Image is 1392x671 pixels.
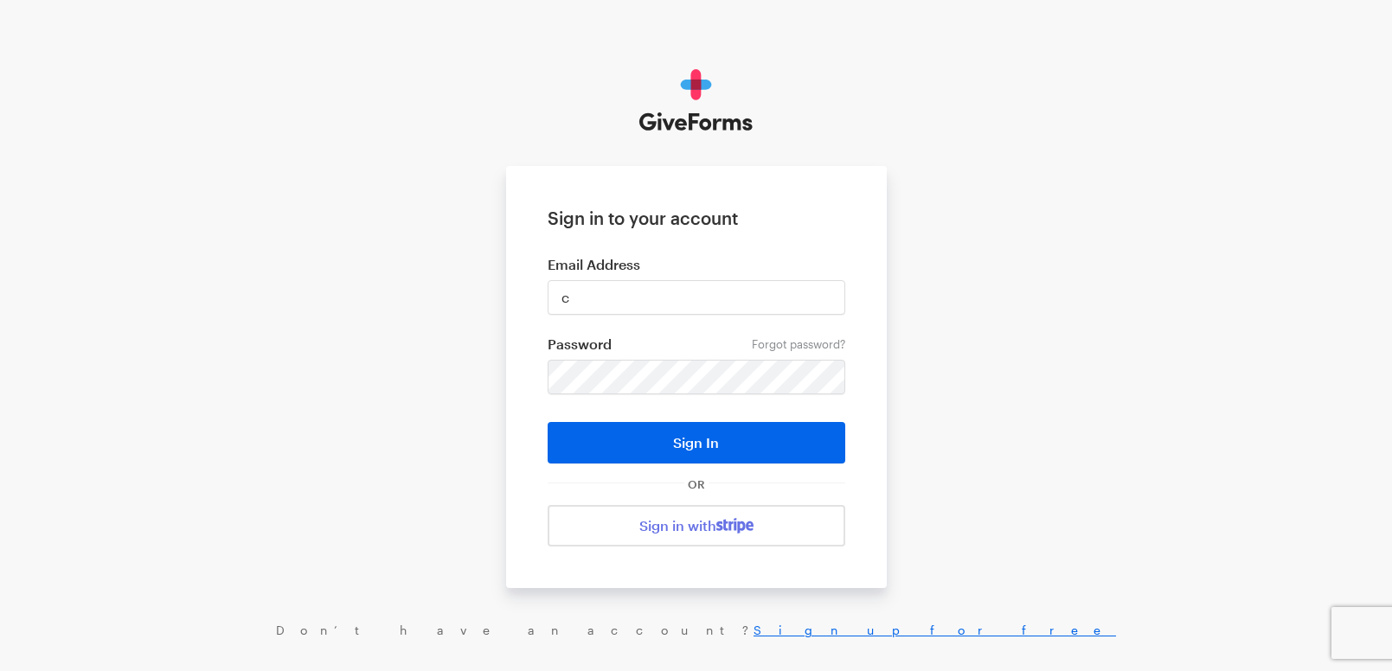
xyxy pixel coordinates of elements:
[548,256,845,273] label: Email Address
[548,505,845,546] a: Sign in with
[754,623,1116,637] a: Sign up for free
[716,518,754,534] img: stripe-07469f1003232ad58a8838275b02f7af1ac9ba95304e10fa954b414cd571f63b.svg
[17,623,1375,638] div: Don’t have an account?
[684,477,709,491] span: OR
[752,337,845,351] a: Forgot password?
[548,335,845,353] label: Password
[548,208,845,228] h1: Sign in to your account
[639,69,753,131] img: GiveForms
[548,422,845,463] button: Sign In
